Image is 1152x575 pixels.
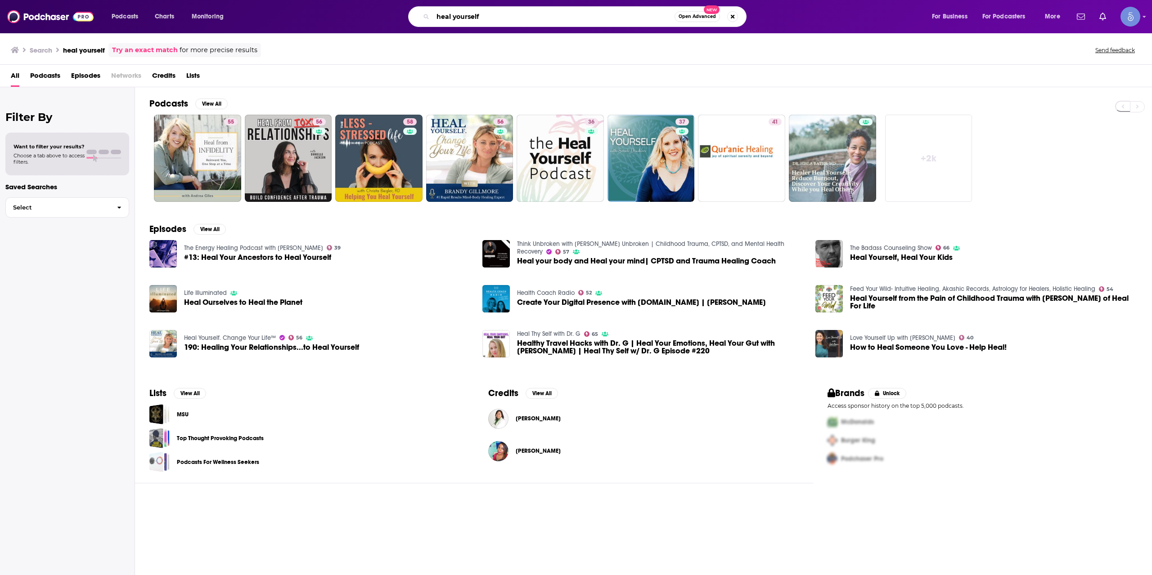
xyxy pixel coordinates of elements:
a: Heal Yourself, Heal Your Kids [850,254,953,261]
span: 52 [586,291,592,295]
button: open menu [1039,9,1071,24]
button: View All [174,388,206,399]
a: 52 [578,290,592,295]
span: 66 [943,246,949,250]
a: All [11,68,19,87]
button: View All [526,388,558,399]
button: open menu [105,9,150,24]
a: 36 [585,118,598,125]
a: Think Unbroken with Michael Unbroken | Childhood Trauma, CPTSD, and Mental Health Recovery [517,240,784,255]
a: 58 [403,118,417,125]
span: [PERSON_NAME] [516,447,561,455]
span: McDonalds [841,418,874,426]
span: Lists [186,68,200,87]
p: Saved Searches [5,183,129,191]
span: Burger King [841,437,875,444]
a: Health Coach Radio [517,289,575,297]
a: Episodes [71,68,100,87]
a: Create Your Digital Presence with Heal.Me | Eric Stein [517,299,766,306]
a: Heal Ourselves to Heal the Planet [184,299,302,306]
button: View All [193,224,226,235]
span: Want to filter your results? [13,143,85,150]
a: 57 [555,249,570,254]
button: open menu [185,9,235,24]
span: Select [6,205,110,210]
a: Podcasts For Wellness Seekers [149,452,170,472]
a: 56 [312,118,326,125]
a: Healthy Travel Hacks with Dr. G | Heal Your Emotions, Heal Your Gut with Rachel Scheer | Heal Thy... [517,339,805,355]
h2: Lists [149,388,166,399]
button: Dr. Anh NguyenDr. Anh Nguyen [488,404,798,433]
p: Access sponsor history on the top 5,000 podcasts. [828,402,1138,409]
h2: Filter By [5,111,129,124]
a: The Energy Healing Podcast with Dr. Katharina Johnson [184,244,323,252]
h2: Credits [488,388,518,399]
span: Choose a tab above to access filters. [13,152,85,165]
a: MSU [149,404,170,424]
a: Love Yourself Up with Jodi Aman [850,334,955,342]
a: How to Heal Someone You Love - Help Heal! [850,343,1007,351]
button: open menu [976,9,1039,24]
span: 36 [588,118,594,127]
span: 37 [679,118,685,127]
span: Logged in as Spiral5-G1 [1120,7,1140,27]
a: 55 [224,118,238,125]
img: How to Heal Someone You Love - Help Heal! [815,330,843,357]
span: 54 [1107,287,1113,291]
a: 56 [288,335,303,340]
span: 40 [967,336,973,340]
span: 41 [772,118,778,127]
img: Create Your Digital Presence with Heal.Me | Eric Stein [482,285,510,312]
a: Credits [152,68,175,87]
a: 54 [1099,286,1114,292]
div: Search podcasts, credits, & more... [417,6,755,27]
a: Dr. Anh Nguyen [488,409,508,429]
a: 56 [245,115,332,202]
img: Podchaser - Follow, Share and Rate Podcasts [7,8,94,25]
span: 58 [407,118,413,127]
a: 37 [675,118,689,125]
button: open menu [926,9,979,24]
a: 65 [584,331,598,337]
span: 39 [334,246,341,250]
span: Create Your Digital Presence with [DOMAIN_NAME] | [PERSON_NAME] [517,299,766,306]
a: 40 [959,335,974,340]
span: Networks [111,68,141,87]
a: Podcasts [30,68,60,87]
a: Heal your body and Heal your mind| CPTSD and Trauma Healing Coach [517,257,776,265]
input: Search podcasts, credits, & more... [433,9,675,24]
h2: Episodes [149,223,186,235]
h3: Search [30,46,52,54]
a: 190: Healing Your Relationships...to Heal Yourself [184,343,359,351]
a: Charts [149,9,180,24]
a: 41 [769,118,782,125]
a: 58 [335,115,423,202]
span: Charts [155,10,174,23]
button: Cleopatra JadeCleopatra Jade [488,437,798,465]
a: Top Thought Provoking Podcasts [149,428,170,448]
img: Third Pro Logo [824,450,841,468]
span: #13: Heal Your Ancestors to Heal Yourself [184,254,331,261]
a: 36 [517,115,604,202]
a: #13: Heal Your Ancestors to Heal Yourself [149,240,177,267]
a: Heal Ourselves to Heal the Planet [149,285,177,312]
span: 56 [296,336,302,340]
span: New [704,5,720,14]
a: 56 [426,115,513,202]
span: 65 [592,332,598,336]
h2: Brands [828,388,865,399]
a: Feed Your Wild- Intuitive Healing, Akashic Records, Astrology for Healers, Holistic Healing [850,285,1095,293]
span: for more precise results [180,45,257,55]
span: Open Advanced [679,14,716,19]
h2: Podcasts [149,98,188,109]
a: Heal Yourself, Heal Your Kids [815,240,843,267]
span: 56 [316,118,322,127]
a: Healthy Travel Hacks with Dr. G | Heal Your Emotions, Heal Your Gut with Rachel Scheer | Heal Thy... [482,330,510,357]
img: Heal Yourself from the Pain of Childhood Trauma with Liz Mullinar of Heal For Life [815,285,843,312]
img: Heal your body and Heal your mind| CPTSD and Trauma Healing Coach [482,240,510,267]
